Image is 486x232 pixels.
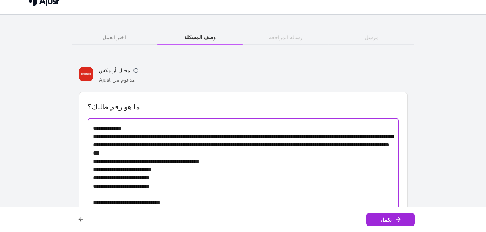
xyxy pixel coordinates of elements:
[88,103,140,111] font: ما هو رقم طلبك؟
[99,77,135,83] font: مدعوم من Ajust
[366,213,415,226] button: يكمل
[99,67,131,73] font: محلل أرامكس
[365,34,379,40] font: مرسل
[381,217,392,223] font: يكمل
[269,34,303,40] font: رسالة المراجعة
[103,34,126,40] font: اختر العمل
[184,34,216,40] font: وصف المشكلة
[79,67,93,81] img: أرامكس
